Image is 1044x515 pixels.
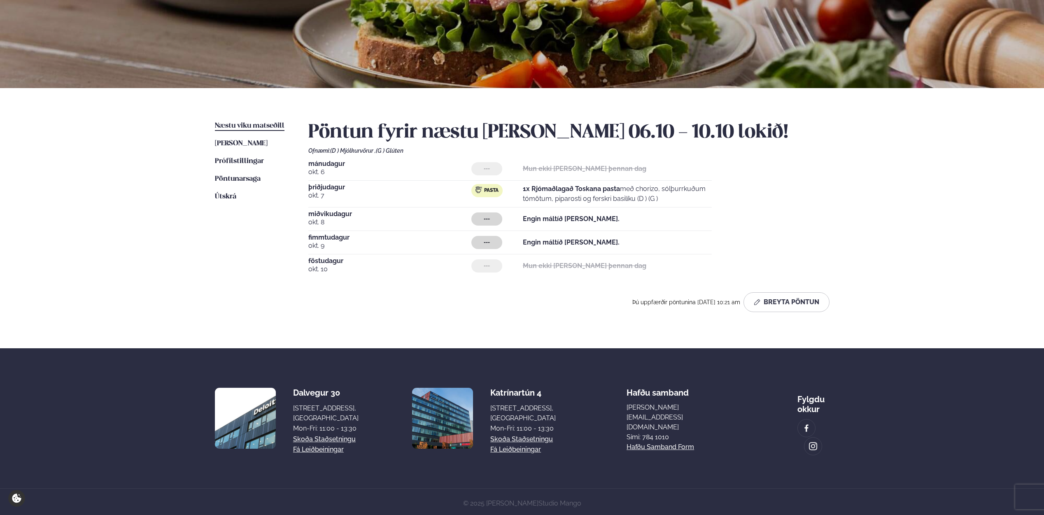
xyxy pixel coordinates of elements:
[308,217,471,227] span: okt. 8
[484,239,490,246] span: ---
[308,258,471,264] span: föstudagur
[8,490,25,507] a: Cookie settings
[475,186,482,193] img: pasta.svg
[809,442,818,451] img: image alt
[215,388,276,449] img: image alt
[627,381,689,398] span: Hafðu samband
[215,121,284,131] a: Næstu viku matseðill
[308,184,471,191] span: þriðjudagur
[293,403,359,423] div: [STREET_ADDRESS], [GEOGRAPHIC_DATA]
[215,156,264,166] a: Prófílstillingar
[523,238,620,246] strong: Engin máltíð [PERSON_NAME].
[523,184,712,204] p: með chorizo, sólþurrkuðum tómötum, piparosti og ferskri basilíku (D ) (G )
[538,499,581,507] a: Studio Mango
[797,388,830,414] div: Fylgdu okkur
[523,215,620,223] strong: Engin máltíð [PERSON_NAME].
[802,424,811,433] img: image alt
[798,419,815,437] a: image alt
[490,434,553,444] a: Skoða staðsetningu
[523,262,646,270] strong: Mun ekki [PERSON_NAME] þennan dag
[293,388,359,398] div: Dalvegur 30
[412,388,473,449] img: image alt
[523,185,620,193] strong: 1x Rjómaðlagað Toskana pasta
[215,192,236,202] a: Útskrá
[376,147,403,154] span: (G ) Glúten
[308,191,471,200] span: okt. 7
[215,193,236,200] span: Útskrá
[308,234,471,241] span: fimmtudagur
[308,161,471,167] span: mánudagur
[484,216,490,222] span: ---
[490,403,556,423] div: [STREET_ADDRESS], [GEOGRAPHIC_DATA]
[804,438,822,455] a: image alt
[308,264,471,274] span: okt. 10
[308,167,471,177] span: okt. 6
[330,147,376,154] span: (D ) Mjólkurvörur ,
[490,424,556,433] div: Mon-Fri: 11:00 - 13:30
[490,445,541,454] a: Fá leiðbeiningar
[215,174,261,184] a: Pöntunarsaga
[293,424,359,433] div: Mon-Fri: 11:00 - 13:30
[293,445,344,454] a: Fá leiðbeiningar
[308,147,830,154] div: Ofnæmi:
[308,241,471,251] span: okt. 9
[632,299,740,305] span: Þú uppfærðir pöntunina [DATE] 10:21 am
[490,388,556,398] div: Katrínartún 4
[627,432,727,442] p: Sími: 784 1010
[215,140,268,147] span: [PERSON_NAME]
[293,434,356,444] a: Skoða staðsetningu
[627,442,694,452] a: Hafðu samband form
[484,187,499,194] span: Pasta
[215,158,264,165] span: Prófílstillingar
[627,403,727,432] a: [PERSON_NAME][EMAIL_ADDRESS][DOMAIN_NAME]
[523,165,646,172] strong: Mun ekki [PERSON_NAME] þennan dag
[463,499,581,507] span: © 2025 [PERSON_NAME]
[308,121,830,144] h2: Pöntun fyrir næstu [PERSON_NAME] 06.10 - 10.10 lokið!
[484,165,490,172] span: ---
[215,122,284,129] span: Næstu viku matseðill
[215,175,261,182] span: Pöntunarsaga
[215,139,268,149] a: [PERSON_NAME]
[484,263,490,269] span: ---
[743,292,830,312] button: Breyta Pöntun
[308,211,471,217] span: miðvikudagur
